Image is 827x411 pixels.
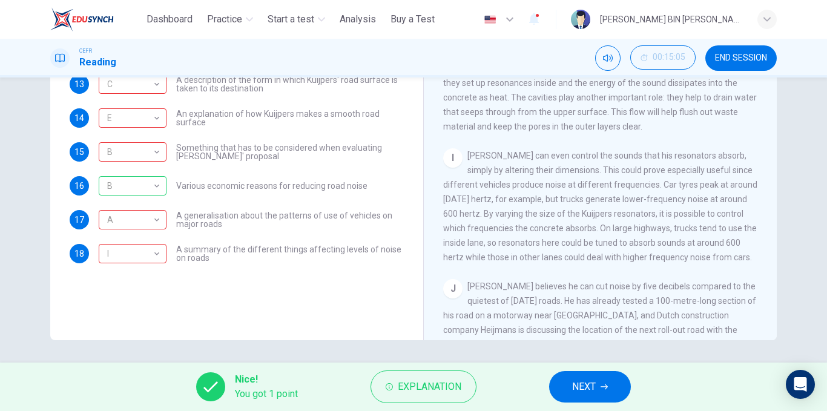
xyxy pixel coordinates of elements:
[147,12,193,27] span: Dashboard
[99,169,162,203] div: B
[235,387,298,401] span: You got 1 point
[99,101,162,136] div: E
[263,8,330,30] button: Start a test
[99,244,166,263] div: C
[630,45,696,70] button: 00:15:05
[74,215,84,224] span: 17
[340,12,376,27] span: Analysis
[235,372,298,387] span: Nice!
[176,182,367,190] span: Various economic reasons for reducing road noise
[715,53,767,63] span: END SESSION
[99,176,166,196] div: B
[600,12,743,27] div: [PERSON_NAME] BIN [PERSON_NAME]
[335,8,381,30] button: Analysis
[176,211,404,228] span: A generalisation about the patterns of use of vehicles on major roads
[386,8,440,30] button: Buy a Test
[443,148,463,168] div: I
[595,45,621,71] div: Mute
[99,67,162,102] div: C
[99,203,162,237] div: A
[50,7,142,31] a: ELTC logo
[74,249,84,258] span: 18
[483,15,498,24] img: en
[268,12,314,27] span: Start a test
[74,114,84,122] span: 14
[74,80,84,88] span: 13
[99,237,162,271] div: I
[176,76,404,93] span: A description of the form in which Kuijpers' road surface is taken to its destination
[74,148,84,156] span: 15
[74,182,84,190] span: 16
[50,7,114,31] img: ELTC logo
[79,55,116,70] h1: Reading
[99,142,166,162] div: J
[176,110,404,127] span: An explanation of how Kuijpers makes a smooth road surface
[99,210,166,229] div: I
[653,53,685,62] span: 00:15:05
[207,12,242,27] span: Practice
[79,47,92,55] span: CEFR
[142,8,197,30] button: Dashboard
[786,370,815,399] div: Open Intercom Messenger
[371,370,476,403] button: Explanation
[443,151,757,262] span: [PERSON_NAME] can even control the sounds that his resonators absorb, simply by altering their di...
[390,12,435,27] span: Buy a Test
[99,74,166,94] div: G
[443,281,756,378] span: [PERSON_NAME] believes he can cut noise by five decibels compared to the quietest of [DATE] roads...
[99,108,166,128] div: D
[705,45,777,71] button: END SESSION
[176,143,404,160] span: Something that has to be considered when evaluating [PERSON_NAME]' proposal
[443,279,463,298] div: J
[176,245,404,262] span: A summary of the different things affecting levels of noise on roads
[398,378,461,395] span: Explanation
[99,135,162,169] div: B
[630,45,696,71] div: Hide
[549,371,631,403] button: NEXT
[572,378,596,395] span: NEXT
[571,10,590,29] img: Profile picture
[202,8,258,30] button: Practice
